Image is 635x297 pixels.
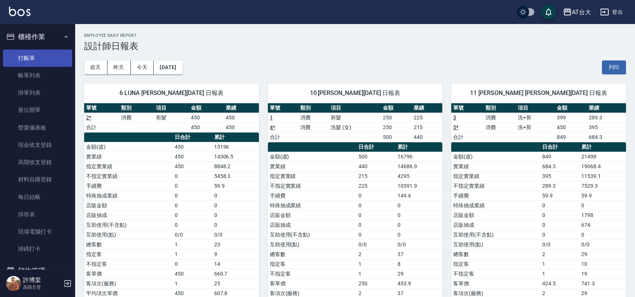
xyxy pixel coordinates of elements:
td: 互助使用(點) [451,240,540,249]
td: 互助使用(不含點) [268,230,357,240]
button: AT台大 [560,5,594,20]
td: 440 [412,132,442,142]
td: 289.3 [587,113,626,122]
td: 實業績 [451,161,540,171]
td: 0 [540,220,579,230]
td: 453.9 [396,279,442,288]
img: Logo [9,7,30,16]
td: 149.6 [396,191,442,201]
td: 0 [357,210,396,220]
th: 項目 [516,103,555,113]
td: 0 [173,259,212,269]
td: 59.9 [540,191,579,201]
td: 互助使用(點) [268,240,357,249]
td: 59.9 [212,181,259,191]
td: 37 [396,249,442,259]
td: 0 [357,191,396,201]
td: 500 [381,132,411,142]
a: 座位開單 [3,101,72,119]
td: 0/0 [357,240,396,249]
td: 客單價 [451,279,540,288]
td: 25 [212,279,259,288]
td: 不指定實業績 [84,171,173,181]
td: 8 [396,259,442,269]
td: 0 [212,191,259,201]
a: 現場電腦打卡 [3,223,72,240]
td: 450 [173,161,212,171]
td: 9 [212,249,259,259]
button: 列印 [602,60,626,74]
td: 0/0 [540,240,579,249]
td: 指定客 [268,259,357,269]
td: 金額(虛) [268,152,357,161]
td: 不指定客 [268,269,357,279]
td: 洗+剪 [516,122,555,132]
td: 金額(虛) [84,142,173,152]
td: 450 [173,142,212,152]
td: 手續費 [451,191,540,201]
td: 手續費 [268,191,357,201]
td: 395 [587,122,626,132]
td: 250 [381,113,411,122]
td: 0 [173,201,212,210]
td: 19 [579,269,626,279]
td: 225 [412,113,442,122]
td: 1 [540,269,579,279]
td: 0 [212,210,259,220]
td: 450 [173,269,212,279]
td: 450 [173,152,212,161]
td: 450 [189,113,224,122]
th: 金額 [189,103,224,113]
td: 424.5 [540,279,579,288]
th: 項目 [329,103,381,113]
a: 帳單列表 [3,67,72,84]
th: 業績 [587,103,626,113]
td: 互助使用(點) [84,230,173,240]
td: 2 [540,249,579,259]
td: 客單價 [268,279,357,288]
th: 單號 [451,103,484,113]
th: 業績 [224,103,259,113]
th: 類別 [119,103,154,113]
td: 不指定客 [451,269,540,279]
button: 登出 [597,5,626,19]
td: 不指定實業績 [268,181,357,191]
td: 4295 [396,171,442,181]
th: 類別 [484,103,516,113]
td: 特殊抽成業績 [451,201,540,210]
td: 實業績 [84,152,173,161]
td: 250 [357,279,396,288]
button: 預約管理 [3,261,72,280]
img: Person [6,276,21,291]
td: 0 [357,201,396,210]
td: 1 [173,249,212,259]
td: 289.3 [540,181,579,191]
td: 250 [381,122,411,132]
td: 399 [555,113,587,122]
td: 684.3 [587,132,626,142]
td: 674 [579,220,626,230]
th: 金額 [555,103,587,113]
td: 29 [579,249,626,259]
td: 1798 [579,210,626,220]
span: 6 LUNA [PERSON_NAME][DATE] 日報表 [93,89,250,97]
td: 14306.5 [212,152,259,161]
td: 店販抽成 [84,210,173,220]
a: 掃碼打卡 [3,240,72,258]
button: 前天 [84,60,107,74]
th: 日合計 [540,142,579,152]
td: 剪髮 [329,113,381,122]
td: 0 [540,201,579,210]
table: a dense table [268,103,443,142]
p: 高階主管 [23,284,61,291]
td: 消費 [298,113,329,122]
td: 洗+剪 [516,113,555,122]
th: 累計 [212,133,259,142]
td: 16796 [396,152,442,161]
td: 15196 [212,142,259,152]
button: 櫃檯作業 [3,27,72,47]
td: 395 [540,171,579,181]
td: 指定實業績 [84,161,173,171]
td: 0 [579,230,626,240]
td: 21498 [579,152,626,161]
